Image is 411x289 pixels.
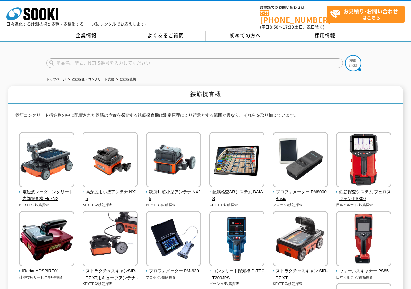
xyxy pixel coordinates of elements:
[327,6,405,23] a: お見積り･お問い合わせはこちら
[336,202,392,208] p: 日本ヒルティ/鉄筋探査
[19,268,75,275] span: iRadar ADSPIRE01
[273,183,328,202] a: プロフォメーター PM8000Basic
[83,262,138,281] a: ストラクチャスキャンSIR-EZ XT用キューブアンテナ -
[83,189,138,203] span: 高深度用小型アンテナ NX15
[285,31,365,41] a: 採用情報
[230,32,261,39] span: 初めての方へ
[19,189,75,203] span: 電磁波レーダコンクリート内部探査機 FlexNX
[273,202,328,208] p: プロセク/鉄筋探査
[146,132,201,189] img: 狭所用超小型アンテナ NX25
[209,262,265,281] a: コンクリート探知機 D-TECT200JPS
[83,132,138,189] img: 高深度用小型アンテナ NX15
[146,202,201,208] p: KEYTEC/鉄筋探査
[336,183,392,202] a: 鉄筋探査システム フェロスキャン PS300
[19,183,75,202] a: 電磁波レーダコンクリート内部探査機 FlexNX
[19,275,75,280] p: 計測技術サービス/鉄筋探査
[19,211,74,268] img: iRadar ADSPIRE01
[273,268,328,282] span: ストラクチャスキャン SIR-EZ XT
[330,6,404,22] span: はこちら
[46,77,66,81] a: トップページ
[209,281,265,287] p: ボッシュ/鉄筋探査
[343,7,398,15] strong: お見積り･お問い合わせ
[273,281,328,287] p: KEYTEC/鉄筋探査
[270,24,279,30] span: 8:50
[83,268,138,282] span: ストラクチャスキャンSIR-EZ XT用キューブアンテナ -
[273,189,328,203] span: プロフォメーター PM8000Basic
[273,132,328,189] img: プロフォメーター PM8000Basic
[209,211,264,268] img: コンクリート探知機 D-TECT200JPS
[46,31,126,41] a: 企業情報
[260,6,327,9] span: お電話でのお問い合わせは
[146,211,201,268] img: プロフォメーター PM-630
[206,31,285,41] a: 初めての方へ
[19,132,74,189] img: 電磁波レーダコンクリート内部探査機 FlexNX
[209,189,265,203] span: 配筋検査ARシステム BAIAS
[15,112,395,122] p: 鉄筋コンクリート構造物の中に配置された鉄筋の位置を探査する鉄筋探査機は測定原理により得意とする範囲が異なり、それらを取り揃えています。
[19,202,75,208] p: KEYTEC/鉄筋探査
[8,86,403,104] h1: 鉄筋探査機
[336,275,392,280] p: 日本ヒルティ/鉄筋探査
[260,24,324,30] span: (平日 ～ 土日、祝日除く)
[209,268,265,282] span: コンクリート探知機 D-TECT200JPS
[260,10,327,23] a: [PHONE_NUMBER]
[336,132,391,189] img: 鉄筋探査システム フェロスキャン PS300
[126,31,206,41] a: よくあるご質問
[336,211,391,268] img: ウォールスキャナー PS85
[209,202,265,208] p: GRIFFY/鉄筋探査
[146,275,201,280] p: プロセク/鉄筋探査
[336,262,392,275] a: ウォールスキャナー PS85
[273,211,328,268] img: ストラクチャスキャン SIR-EZ XT
[209,183,265,202] a: 配筋検査ARシステム BAIAS
[19,262,75,275] a: iRadar ADSPIRE01
[46,58,343,68] input: 商品名、型式、NETIS番号を入力してください
[72,77,114,81] a: 鉄筋探査・コンクリート試験
[146,189,201,203] span: 狭所用超小型アンテナ NX25
[146,262,201,275] a: プロフォメーター PM-630
[273,262,328,281] a: ストラクチャスキャン SIR-EZ XT
[6,22,149,26] p: 日々進化する計測技術と多種・多様化するニーズにレンタルでお応えします。
[336,268,392,275] span: ウォールスキャナー PS85
[336,189,392,203] span: 鉄筋探査システム フェロスキャン PS300
[146,183,201,202] a: 狭所用超小型アンテナ NX25
[83,202,138,208] p: KEYTEC/鉄筋探査
[283,24,294,30] span: 17:30
[115,76,136,83] li: 鉄筋探査機
[146,268,201,275] span: プロフォメーター PM-630
[345,55,361,71] img: btn_search.png
[83,211,138,268] img: ストラクチャスキャンSIR-EZ XT用キューブアンテナ -
[209,132,264,189] img: 配筋検査ARシステム BAIAS
[83,281,138,287] p: KEYTEC/鉄筋探査
[83,183,138,202] a: 高深度用小型アンテナ NX15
